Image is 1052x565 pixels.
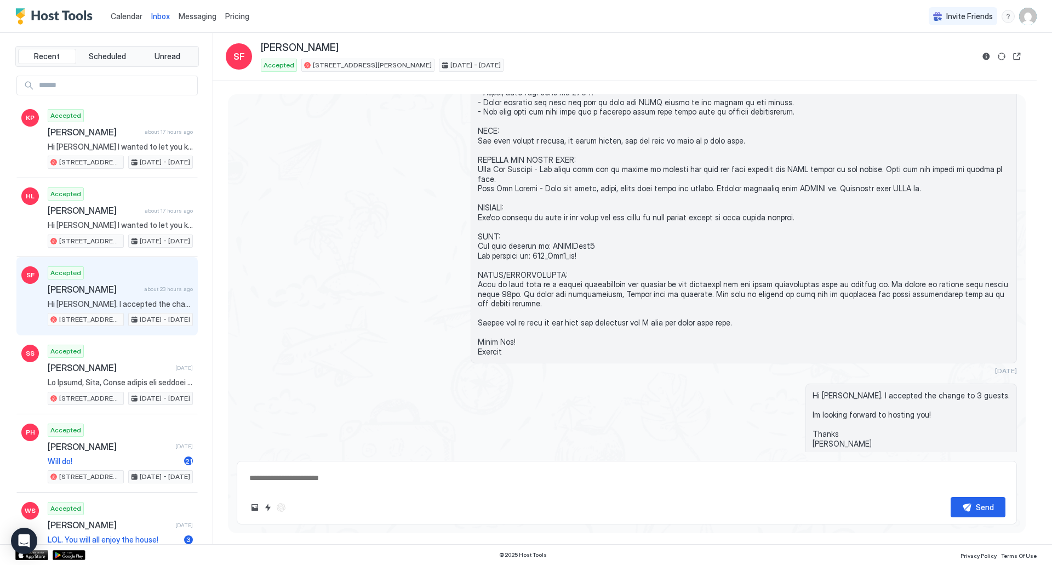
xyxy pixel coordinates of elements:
span: Will do! [48,456,180,466]
span: SS [26,349,35,358]
button: Sync reservation [995,50,1008,63]
span: [PERSON_NAME] [48,205,140,216]
a: App Store [15,550,48,560]
span: Accepted [50,268,81,278]
span: Terms Of Use [1001,552,1037,559]
button: Upload image [248,501,261,514]
span: SF [26,270,35,280]
span: Accepted [50,504,81,513]
span: [DATE] - [DATE] [140,393,190,403]
span: Accepted [50,189,81,199]
span: [STREET_ADDRESS][PERSON_NAME] [59,236,121,246]
span: Pricing [225,12,249,21]
span: Inbox [151,12,170,21]
span: Hi [PERSON_NAME]. I accepted the change to 3 guests. Im looking forward to hosting you! Thanks [P... [813,391,1010,448]
span: 3 [186,535,191,544]
span: [PERSON_NAME] [261,42,339,54]
span: [STREET_ADDRESS][PERSON_NAME] [313,60,432,70]
div: Send [976,501,994,513]
span: [DATE] - [DATE] [140,236,190,246]
span: © 2025 Host Tools [499,551,547,558]
span: [STREET_ADDRESS][PERSON_NAME] [59,472,121,482]
button: Open reservation [1010,50,1024,63]
a: Privacy Policy [960,549,997,561]
span: [PERSON_NAME] [48,362,171,373]
span: [DATE] [995,367,1017,375]
a: Terms Of Use [1001,549,1037,561]
span: about 23 hours ago [144,286,193,293]
span: [DATE] - [DATE] [140,315,190,324]
span: Hi [PERSON_NAME] I wanted to let you know that we have a vacancy AFTER your reservation! If you w... [48,220,193,230]
span: [DATE] [175,364,193,372]
span: 21 [185,457,192,465]
span: [STREET_ADDRESS][PERSON_NAME] [59,315,121,324]
span: Messaging [179,12,216,21]
span: [DATE] - [DATE] [140,157,190,167]
div: menu [1002,10,1015,23]
button: Scheduled [78,49,136,64]
input: Input Field [35,76,197,95]
span: [STREET_ADDRESS][PERSON_NAME] [59,157,121,167]
span: KP [26,113,35,123]
span: WS [25,506,36,516]
span: [DATE] - [DATE] [450,60,501,70]
span: [PERSON_NAME] [48,127,140,138]
div: tab-group [15,46,199,67]
span: [DATE] [175,522,193,529]
span: Recent [34,52,60,61]
button: Send [951,497,1005,517]
span: [DATE] [175,443,193,450]
span: [PERSON_NAME] [48,441,171,452]
a: Google Play Store [53,550,85,560]
span: Accepted [50,346,81,356]
span: Accepted [50,111,81,121]
span: SF [233,50,245,63]
span: Lo Ipsumd, Sita, Conse adipis eli seddoei tem incid. Utlabo etdo mag aliqu eni admin venia quisn ... [48,378,193,387]
span: [DATE] - [DATE] [140,472,190,482]
a: Inbox [151,10,170,22]
span: about 17 hours ago [145,128,193,135]
span: LOL. You will all enjoy the house! [48,535,180,545]
span: Hi [PERSON_NAME]. I accepted the change to 3 guests. Im looking forward to hosting you! Thanks [P... [48,299,193,309]
span: Privacy Policy [960,552,997,559]
div: User profile [1019,8,1037,25]
span: Accepted [50,425,81,435]
span: Unread [155,52,180,61]
div: Open Intercom Messenger [11,528,37,554]
span: [PERSON_NAME] [48,520,171,530]
span: Calendar [111,12,142,21]
span: Scheduled [89,52,126,61]
span: [PERSON_NAME] [48,284,140,295]
span: about 17 hours ago [145,207,193,214]
span: Accepted [264,60,294,70]
a: Host Tools Logo [15,8,98,25]
span: Hi [PERSON_NAME] I wanted to let you know that we have a vacancy BEFORE or AFTER your reservation... [48,142,193,152]
a: Messaging [179,10,216,22]
span: [STREET_ADDRESS][PERSON_NAME] [59,393,121,403]
button: Reservation information [980,50,993,63]
button: Unread [138,49,196,64]
span: HL [26,191,35,201]
button: Recent [18,49,76,64]
a: Calendar [111,10,142,22]
button: Quick reply [261,501,275,514]
span: PH [26,427,35,437]
span: Invite Friends [946,12,993,21]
